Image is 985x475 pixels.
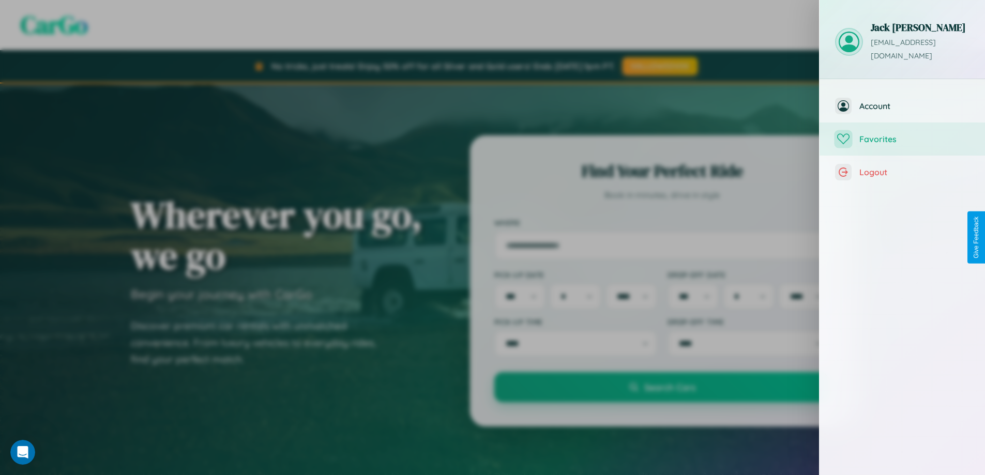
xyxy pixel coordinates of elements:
[871,36,969,63] p: [EMAIL_ADDRESS][DOMAIN_NAME]
[820,122,985,156] button: Favorites
[859,134,969,144] span: Favorites
[820,89,985,122] button: Account
[871,21,969,34] h3: Jack [PERSON_NAME]
[859,167,969,177] span: Logout
[10,440,35,465] iframe: Intercom live chat
[859,101,969,111] span: Account
[973,217,980,258] div: Give Feedback
[820,156,985,189] button: Logout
